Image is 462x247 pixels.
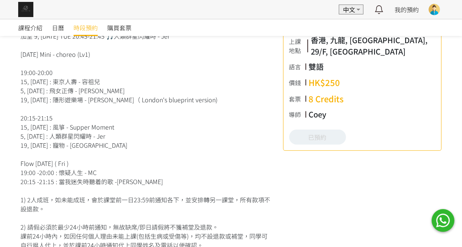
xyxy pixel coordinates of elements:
[309,109,327,120] div: Coey
[18,2,33,17] img: img_61c0148bb0266
[395,5,419,14] a: 我的預約
[18,19,42,36] a: 課程介紹
[52,19,64,36] a: 日曆
[107,19,132,36] a: 購買套票
[311,34,435,57] div: 香港, 九龍, [GEOGRAPHIC_DATA], 29/F, [GEOGRAPHIC_DATA]
[74,19,98,36] a: 時段預約
[107,23,132,32] span: 購買套票
[289,37,307,55] div: 上課地點
[289,130,346,145] a: 已預約
[289,110,305,119] div: 導師
[289,62,305,71] div: 語言
[309,76,340,89] div: HK$250
[74,23,98,32] span: 時段預約
[18,23,42,32] span: 課程介紹
[52,23,64,32] span: 日曆
[309,61,324,72] div: 雙語
[309,92,344,105] div: 8 Credits
[289,78,305,87] div: 價錢
[289,94,305,103] div: 套票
